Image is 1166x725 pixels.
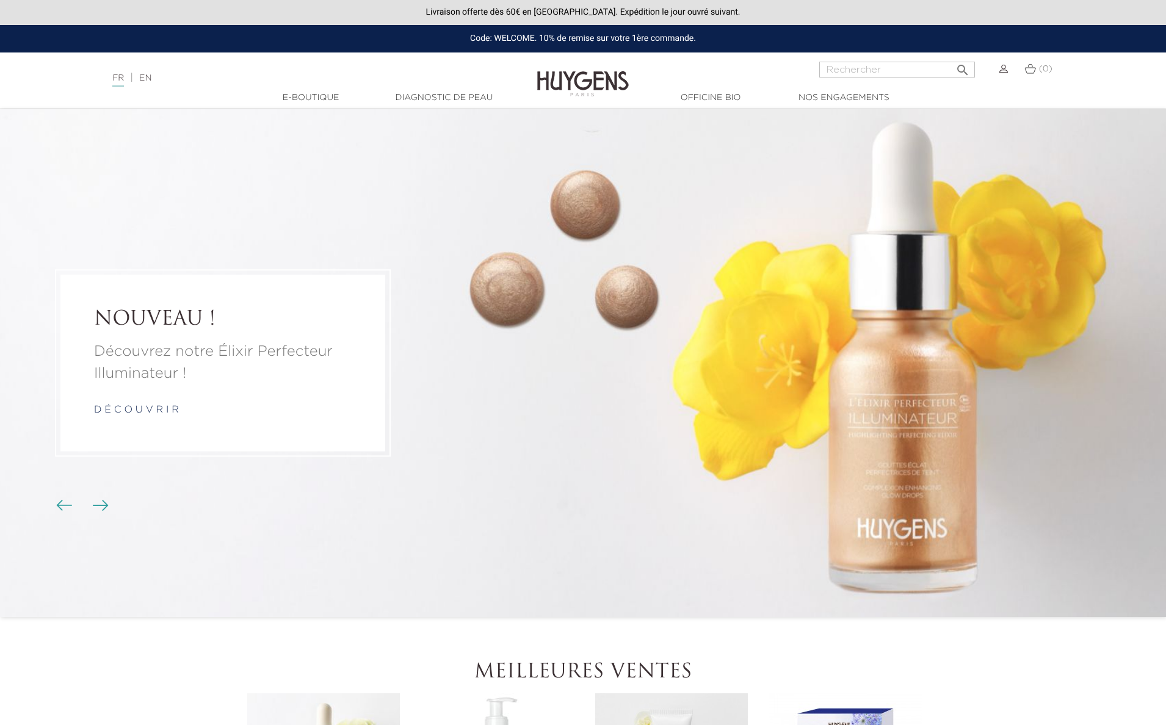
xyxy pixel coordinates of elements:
[94,308,352,331] a: NOUVEAU !
[955,59,970,74] i: 
[537,51,629,98] img: Huygens
[94,341,352,384] a: Découvrez notre Élixir Perfecteur Illuminateur !
[783,92,905,104] a: Nos engagements
[819,62,975,78] input: Rechercher
[244,661,922,684] h2: Meilleures ventes
[106,71,477,85] div: |
[61,497,101,515] div: Boutons du carrousel
[250,92,372,104] a: E-Boutique
[1039,65,1052,73] span: (0)
[139,74,151,82] a: EN
[952,58,974,74] button: 
[383,92,505,104] a: Diagnostic de peau
[650,92,772,104] a: Officine Bio
[112,74,124,87] a: FR
[94,405,179,415] a: d é c o u v r i r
